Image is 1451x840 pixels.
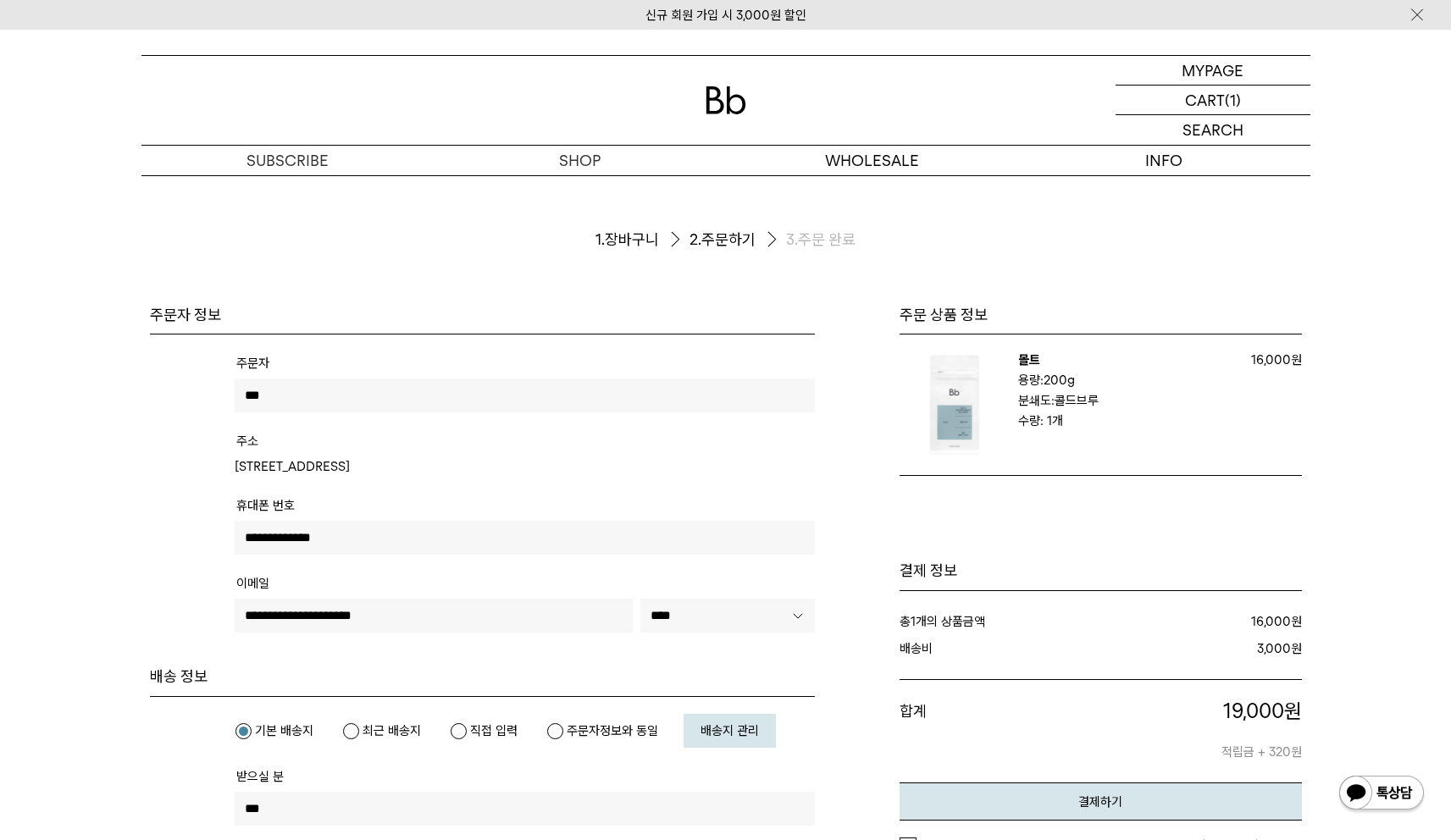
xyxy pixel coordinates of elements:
p: 분쇄도: [1018,390,1226,411]
li: 주문 완료 [786,229,856,250]
p: INFO [1018,146,1310,175]
img: 카카오톡 채널 1:1 채팅 버튼 [1337,774,1426,815]
p: 16,000원 [1234,350,1302,370]
p: (1) [1225,86,1241,114]
dd: 원 [1118,611,1302,632]
a: CART (1) [1116,86,1310,115]
td: [STREET_ADDRESS] [235,456,815,477]
p: 적립금 + 320원 [1074,725,1302,762]
span: 이메일 [236,576,269,591]
h3: 주문 상품 정보 [900,305,1302,325]
strong: 1 [911,614,916,629]
strong: 16,000 [1251,614,1291,629]
img: 로고 [706,86,746,114]
b: 200g [1044,373,1075,388]
em: 결제하기 [1078,794,1122,810]
label: 최근 배송지 [342,722,421,739]
h1: 결제 정보 [900,561,1302,581]
span: 3. [786,229,798,250]
button: 결제하기 [900,782,1302,821]
span: 휴대폰 번호 [236,498,295,513]
label: 기본 배송지 [235,722,313,739]
a: 배송지 관리 [684,714,776,748]
a: 몰트 [1018,352,1040,367]
a: SHOP [434,146,726,175]
dd: 원 [1094,638,1302,659]
a: SUBSCRIBE [141,146,434,175]
h4: 주문자 정보 [150,305,815,325]
th: 주소 [236,431,258,455]
a: MYPAGE [1116,56,1310,86]
span: 19,000 [1223,699,1284,723]
b: 콜드브루 [1055,393,1099,408]
p: MYPAGE [1182,56,1243,85]
a: 신규 회원 가입 시 3,000원 할인 [645,8,806,23]
span: 1. [595,229,605,250]
p: 원 [1074,697,1302,726]
li: 주문하기 [690,226,786,254]
p: CART [1185,86,1225,114]
label: 직접 입력 [450,722,518,739]
p: 수량: 1개 [1018,411,1234,431]
h4: 배송 정보 [150,666,815,687]
span: 배송지 관리 [701,723,759,738]
p: SEARCH [1182,115,1243,145]
span: 2. [690,229,701,250]
p: WHOLESALE [726,146,1018,175]
p: 용량: [1018,370,1226,390]
strong: 3,000 [1257,641,1291,656]
dt: 배송비 [900,638,1095,659]
dt: 합계 [900,697,1074,763]
li: 장바구니 [595,226,690,254]
dt: 총 개의 상품금액 [900,611,1118,632]
img: 몰트 [900,350,1010,460]
span: 주문자 [236,356,269,371]
span: 받으실 분 [236,769,284,784]
label: 주문자정보와 동일 [546,722,658,739]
